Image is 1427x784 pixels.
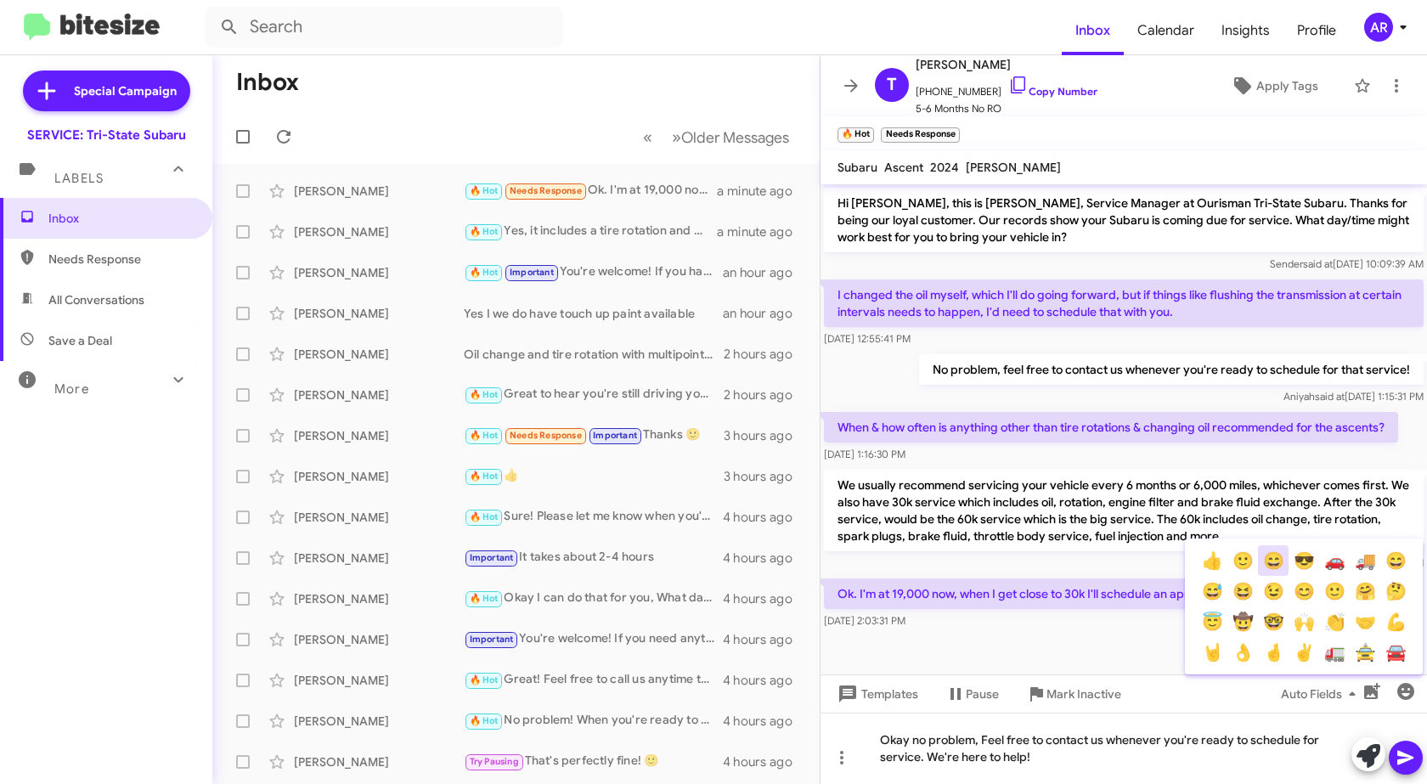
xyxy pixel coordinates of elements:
[1289,637,1319,668] button: ✌
[1319,545,1350,576] button: 🚗
[1350,606,1380,637] button: 🤝
[1319,606,1350,637] button: 👏
[1350,576,1380,606] button: 🤗
[1319,637,1350,668] button: 🚛
[1197,576,1227,606] button: 😅
[1350,637,1380,668] button: 🚖
[1227,637,1258,668] button: 👌
[1227,545,1258,576] button: 🙂
[1227,576,1258,606] button: 😆
[1258,637,1289,668] button: 🤞
[1380,576,1411,606] button: 🤔
[1197,545,1227,576] button: 👍
[1258,606,1289,637] button: 🤓
[1258,545,1289,576] button: 😄
[1380,637,1411,668] button: 🚘
[1289,606,1319,637] button: 🙌
[1380,606,1411,637] button: 💪
[1380,545,1411,576] button: 😄
[1197,637,1227,668] button: 🤘
[1258,576,1289,606] button: 😉
[1197,606,1227,637] button: 😇
[1289,545,1319,576] button: 😎
[1227,606,1258,637] button: 🤠
[1289,576,1319,606] button: 😊
[1350,545,1380,576] button: 🚚
[1319,576,1350,606] button: 🙂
